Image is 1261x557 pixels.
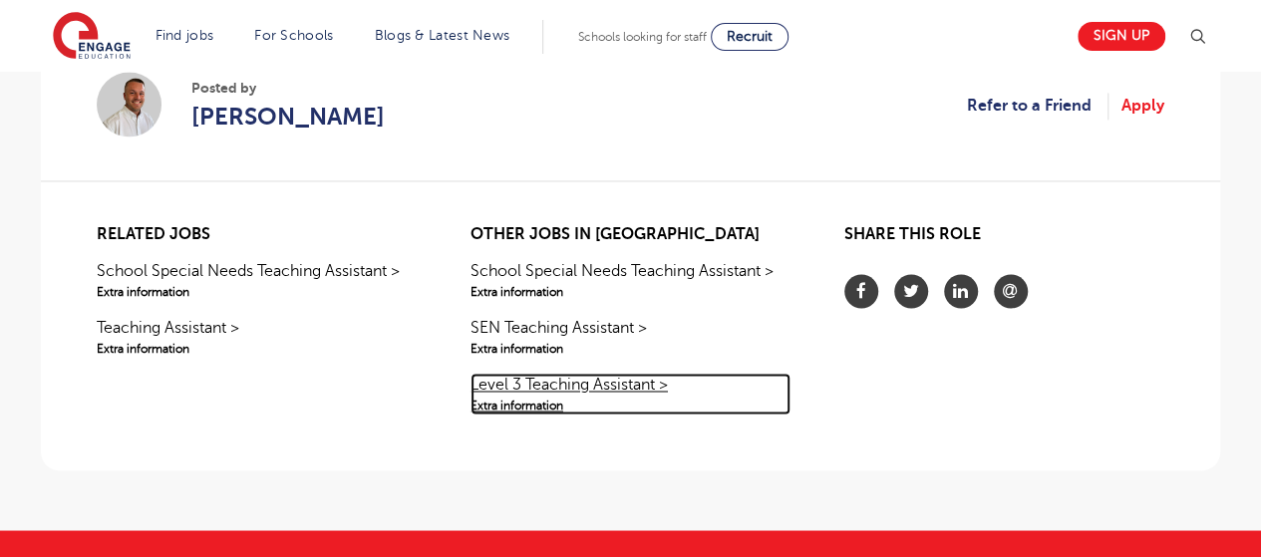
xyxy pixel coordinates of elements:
[97,225,417,244] h2: Related jobs
[711,23,788,51] a: Recruit
[967,93,1108,119] a: Refer to a Friend
[578,30,707,44] span: Schools looking for staff
[471,397,790,415] span: Extra information
[254,28,333,43] a: For Schools
[727,29,773,44] span: Recruit
[191,99,385,135] a: [PERSON_NAME]
[191,78,385,99] span: Posted by
[1121,93,1164,119] a: Apply
[471,373,790,415] a: Level 3 Teaching Assistant >Extra information
[53,12,131,62] img: Engage Education
[471,259,790,301] a: School Special Needs Teaching Assistant >Extra information
[844,225,1164,254] h2: Share this role
[471,225,790,244] h2: Other jobs in [GEOGRAPHIC_DATA]
[471,340,790,358] span: Extra information
[97,283,417,301] span: Extra information
[156,28,214,43] a: Find jobs
[471,316,790,358] a: SEN Teaching Assistant >Extra information
[375,28,510,43] a: Blogs & Latest News
[471,283,790,301] span: Extra information
[97,259,417,301] a: School Special Needs Teaching Assistant >Extra information
[97,340,417,358] span: Extra information
[97,316,417,358] a: Teaching Assistant >Extra information
[1078,22,1165,51] a: Sign up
